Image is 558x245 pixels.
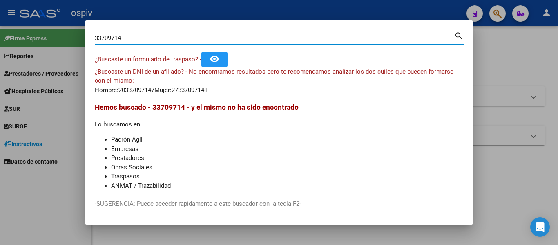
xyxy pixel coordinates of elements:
li: Padrón Ágil [111,135,463,144]
mat-icon: remove_red_eye [210,54,219,64]
p: -SUGERENCIA: Puede acceder rapidamente a este buscador con la tecla F2- [95,199,463,209]
div: Lo buscamos en: [95,102,463,200]
li: Traspasos [111,172,463,181]
span: Hemos buscado - 33709714 - y el mismo no ha sido encontrado [95,103,299,111]
span: ¿Buscaste un formulario de traspaso? - [95,56,201,63]
div: Open Intercom Messenger [530,217,550,237]
li: ANMAT / Trazabilidad [111,181,463,191]
li: Prestadores [111,153,463,163]
li: Obras Sociales [111,163,463,172]
li: Empresas [111,144,463,154]
mat-icon: search [454,30,464,40]
span: ¿Buscaste un DNI de un afiliado? - No encontramos resultados pero te recomendamos analizar los do... [95,68,453,85]
div: 27337097141 [172,85,208,95]
div: 20337097147 [118,85,154,95]
div: Hombre: Mujer: [95,67,463,95]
